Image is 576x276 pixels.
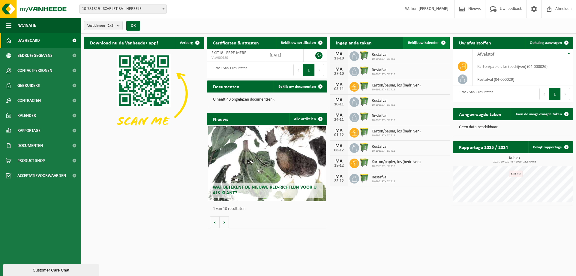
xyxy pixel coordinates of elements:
span: Rapportage [17,123,40,138]
span: 10-896197 - EXIT18 [372,88,421,92]
span: Restafval [372,68,395,73]
p: Geen data beschikbaar. [459,125,567,129]
span: Bedrijfsgegevens [17,48,52,63]
button: Vestigingen(2/2) [84,21,123,30]
span: 10-896197 - EXIT18 [372,103,395,107]
img: WB-0770-HPE-GN-50 [359,158,369,168]
h2: Certificaten & attesten [207,37,265,48]
div: MA [333,144,345,148]
span: Restafval [372,114,395,119]
span: Vestigingen [87,21,115,30]
span: Ophaling aanvragen [530,41,562,45]
p: 1 van 10 resultaten [213,207,324,211]
span: 10-896197 - EXIT18 [372,180,395,183]
span: 10-896197 - EXIT18 [372,165,421,168]
span: Contactpersonen [17,63,52,78]
a: Bekijk uw certificaten [276,37,326,49]
div: 13-10 [333,56,345,61]
span: Contracten [17,93,41,108]
div: 3,85 m3 [509,171,523,177]
button: 1 [303,64,315,76]
span: Acceptatievoorwaarden [17,168,66,183]
iframe: chat widget [3,263,100,276]
div: MA [333,113,345,118]
strong: [PERSON_NAME] [418,7,448,11]
div: 27-10 [333,72,345,76]
a: Bekijk rapportage [528,141,572,153]
h2: Uw afvalstoffen [453,37,497,48]
p: U heeft 40 ongelezen document(en). [213,98,321,102]
button: Next [315,64,324,76]
button: Vorige [210,216,220,228]
a: Toon de aangevraagde taken [511,108,572,120]
span: Restafval [372,99,395,103]
h2: Download nu de Vanheede+ app! [84,37,164,48]
div: 1 tot 1 van 1 resultaten [210,63,247,77]
count: (2/2) [106,24,115,28]
div: MA [333,82,345,87]
span: Verberg [180,41,193,45]
div: MA [333,128,345,133]
span: Restafval [372,175,395,180]
button: Volgende [220,216,229,228]
h2: Documenten [207,80,245,92]
span: Karton/papier, los (bedrijven) [372,83,421,88]
a: Wat betekent de nieuwe RED-richtlijn voor u als klant? [208,126,326,201]
span: 2024: 20,020 m3 - 2025: 23,870 m3 [456,160,573,163]
img: WB-0770-HPE-GN-50 [359,96,369,107]
span: VLA900130 [211,56,260,60]
div: 15-12 [333,164,345,168]
span: 10-896197 - EXIT18 [372,57,395,61]
h2: Rapportage 2025 / 2024 [453,141,514,153]
img: WB-0770-HPE-GN-50 [359,81,369,91]
span: EXIT18 - ERPE-MERE [211,51,246,55]
span: Dashboard [17,33,40,48]
span: Bekijk uw documenten [278,85,316,89]
img: WB-0770-HPE-GN-50 [359,112,369,122]
div: 10-11 [333,102,345,107]
span: Gebruikers [17,78,40,93]
span: 10-781819 - SCARLET BV - HERZELE [79,5,167,14]
div: MA [333,52,345,56]
h3: Kubiek [456,156,573,163]
img: WB-0770-HPE-GN-50 [359,173,369,183]
div: 1 tot 2 van 2 resultaten [456,87,493,101]
button: Verberg [175,37,203,49]
span: 10-896197 - EXIT18 [372,149,395,153]
span: Navigatie [17,18,36,33]
a: Ophaling aanvragen [525,37,572,49]
a: Bekijk uw kalender [403,37,449,49]
button: OK [126,21,140,31]
img: WB-0770-HPE-GN-50 [359,142,369,153]
button: Previous [293,64,303,76]
button: Next [561,88,570,100]
span: Bekijk uw certificaten [281,41,316,45]
img: Download de VHEPlus App [84,49,204,139]
span: Product Shop [17,153,45,168]
h2: Nieuws [207,113,234,125]
div: MA [333,174,345,179]
td: karton/papier, los (bedrijven) (04-000026) [473,60,573,73]
div: 08-12 [333,148,345,153]
span: Afvalstof [477,52,494,57]
span: 10-781819 - SCARLET BV - HERZELE [79,5,166,13]
button: Previous [539,88,549,100]
span: 10-896197 - EXIT18 [372,73,395,76]
div: MA [333,67,345,72]
td: restafval (04-000029) [473,73,573,86]
h2: Ingeplande taken [330,37,378,48]
a: Alle artikelen [289,113,326,125]
span: Kalender [17,108,36,123]
span: Toon de aangevraagde taken [515,112,562,116]
img: WB-0770-HPE-GN-50 [359,66,369,76]
span: Karton/papier, los (bedrijven) [372,160,421,165]
div: 03-11 [333,87,345,91]
span: Documenten [17,138,43,153]
img: WB-0770-HPE-GN-50 [359,127,369,137]
span: Wat betekent de nieuwe RED-richtlijn voor u als klant? [213,185,316,196]
img: WB-0770-HPE-GN-50 [359,50,369,61]
span: Restafval [372,53,395,57]
span: Karton/papier, los (bedrijven) [372,129,421,134]
h2: Aangevraagde taken [453,108,507,120]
